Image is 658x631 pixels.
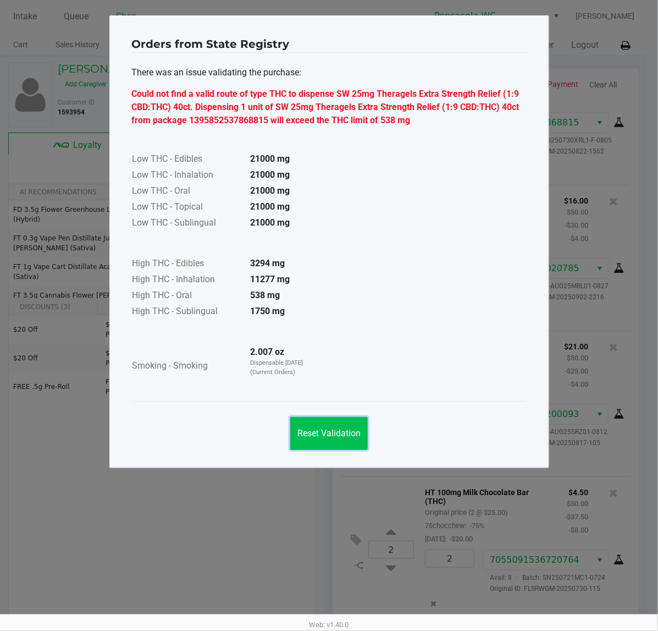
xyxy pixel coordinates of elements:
div: Could not find a valid route of type THC to dispense SW 25mg Theragels Extra Strength Relief (1:9... [132,87,527,127]
span: Web: v1.40.0 [309,621,349,629]
button: Reset Validation [290,417,368,450]
strong: 11277 mg [251,274,290,284]
p: Dispensable [DATE] (Current Orders) [251,359,310,377]
strong: 538 mg [251,290,280,300]
strong: 3294 mg [251,258,285,268]
td: Smoking - Smoking [132,345,242,388]
span: Reset Validation [297,428,361,438]
td: Low THC - Topical [132,200,242,216]
strong: 21000 mg [251,169,290,180]
strong: 21000 mg [251,217,290,228]
strong: 21000 mg [251,201,290,212]
td: Low THC - Edibles [132,152,242,168]
td: Low THC - Sublingual [132,216,242,232]
strong: 1750 mg [251,306,285,316]
td: High THC - Oral [132,288,242,304]
h4: Orders from State Registry [132,36,290,52]
div: There was an issue validating the purchase: [132,66,527,127]
strong: 21000 mg [251,185,290,196]
td: Low THC - Inhalation [132,168,242,184]
strong: 2.007 oz [251,347,285,357]
td: High THC - Inhalation [132,272,242,288]
strong: 21000 mg [251,153,290,164]
td: Low THC - Oral [132,184,242,200]
td: High THC - Sublingual [132,304,242,320]
td: High THC - Edibles [132,256,242,272]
